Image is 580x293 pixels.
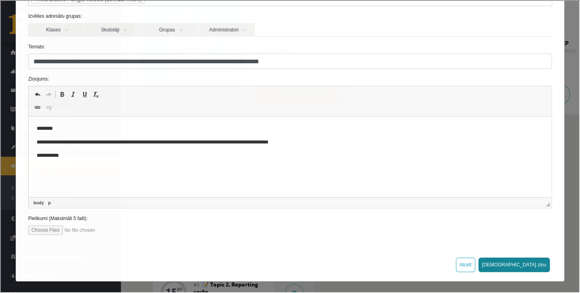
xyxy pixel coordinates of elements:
label: Ziņojums: [21,75,557,82]
label: Izvēlies adresātu grupas: [21,12,557,19]
a: Klases [27,22,84,36]
iframe: Editor, wiswyg-editor-47024825652820-1757937887-640 [28,116,551,196]
a: Undo (Ctrl+Z) [31,88,42,99]
button: [DEMOGRAPHIC_DATA] ziņu [478,257,549,271]
button: Atcelt [455,257,474,271]
a: Italic (Ctrl+I) [67,88,78,99]
a: Remove Format [89,88,101,99]
a: Unlink [42,102,54,112]
a: Underline (Ctrl+U) [78,88,89,99]
a: Grupas [141,22,197,36]
label: Pielikumi (Maksimāli 5 faili): [21,214,557,221]
a: Administratori [198,22,254,36]
a: Redo (Ctrl+Y) [42,88,54,99]
label: Temats: [21,42,557,50]
span: Resize [545,202,549,206]
a: body element [31,198,45,206]
a: Bold (Ctrl+B) [56,88,67,99]
a: p element [46,198,52,206]
a: Skolotāji [84,22,141,36]
a: Link (Ctrl+K) [31,102,42,112]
